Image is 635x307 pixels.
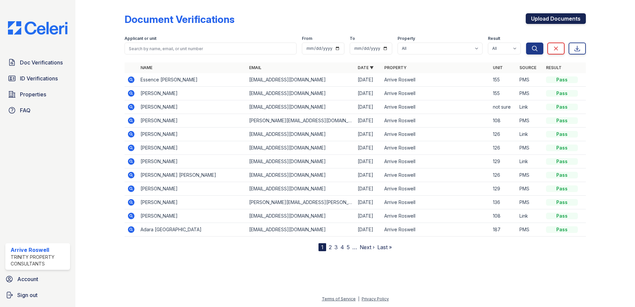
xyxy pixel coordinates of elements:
[138,100,246,114] td: [PERSON_NAME]
[517,114,543,128] td: PMS
[490,168,517,182] td: 126
[138,168,246,182] td: [PERSON_NAME] [PERSON_NAME]
[517,141,543,155] td: PMS
[490,196,517,209] td: 136
[140,65,152,70] a: Name
[20,74,58,82] span: ID Verifications
[382,73,490,87] td: Arrive Roswell
[20,90,46,98] span: Properties
[125,43,297,54] input: Search by name, email, or unit number
[3,288,73,302] a: Sign out
[546,172,578,178] div: Pass
[517,128,543,141] td: Link
[382,141,490,155] td: Arrive Roswell
[546,90,578,97] div: Pass
[5,56,70,69] a: Doc Verifications
[382,128,490,141] td: Arrive Roswell
[355,196,382,209] td: [DATE]
[350,36,355,41] label: To
[490,100,517,114] td: not sure
[11,246,67,254] div: Arrive Roswell
[355,87,382,100] td: [DATE]
[138,155,246,168] td: [PERSON_NAME]
[377,244,392,251] a: Last »
[546,185,578,192] div: Pass
[384,65,407,70] a: Property
[490,223,517,237] td: 187
[355,141,382,155] td: [DATE]
[138,87,246,100] td: [PERSON_NAME]
[517,168,543,182] td: PMS
[490,155,517,168] td: 129
[347,244,350,251] a: 5
[517,196,543,209] td: PMS
[546,65,562,70] a: Result
[246,196,355,209] td: [PERSON_NAME][EMAIL_ADDRESS][PERSON_NAME][DOMAIN_NAME]
[546,158,578,165] div: Pass
[11,254,67,267] div: Trinity Property Consultants
[517,182,543,196] td: PMS
[138,196,246,209] td: [PERSON_NAME]
[246,168,355,182] td: [EMAIL_ADDRESS][DOMAIN_NAME]
[546,131,578,138] div: Pass
[246,141,355,155] td: [EMAIL_ADDRESS][DOMAIN_NAME]
[490,141,517,155] td: 126
[382,100,490,114] td: Arrive Roswell
[517,87,543,100] td: PMS
[5,72,70,85] a: ID Verifications
[488,36,500,41] label: Result
[490,182,517,196] td: 129
[546,226,578,233] div: Pass
[355,182,382,196] td: [DATE]
[322,296,356,301] a: Terms of Service
[246,155,355,168] td: [EMAIL_ADDRESS][DOMAIN_NAME]
[517,223,543,237] td: PMS
[5,88,70,101] a: Properties
[546,117,578,124] div: Pass
[17,275,38,283] span: Account
[490,209,517,223] td: 108
[398,36,415,41] label: Property
[382,223,490,237] td: Arrive Roswell
[125,13,234,25] div: Document Verifications
[362,296,389,301] a: Privacy Policy
[517,155,543,168] td: Link
[358,65,374,70] a: Date ▼
[138,223,246,237] td: Adara [GEOGRAPHIC_DATA]
[20,106,31,114] span: FAQ
[302,36,312,41] label: From
[138,128,246,141] td: [PERSON_NAME]
[546,199,578,206] div: Pass
[138,114,246,128] td: [PERSON_NAME]
[382,168,490,182] td: Arrive Roswell
[490,87,517,100] td: 155
[517,73,543,87] td: PMS
[360,244,375,251] a: Next ›
[382,182,490,196] td: Arrive Roswell
[517,100,543,114] td: Link
[382,87,490,100] td: Arrive Roswell
[355,100,382,114] td: [DATE]
[490,128,517,141] td: 126
[329,244,332,251] a: 2
[355,73,382,87] td: [DATE]
[246,223,355,237] td: [EMAIL_ADDRESS][DOMAIN_NAME]
[352,243,357,251] span: …
[493,65,503,70] a: Unit
[355,223,382,237] td: [DATE]
[382,209,490,223] td: Arrive Roswell
[355,114,382,128] td: [DATE]
[318,243,326,251] div: 1
[249,65,261,70] a: Email
[246,73,355,87] td: [EMAIL_ADDRESS][DOMAIN_NAME]
[3,21,73,35] img: CE_Logo_Blue-a8612792a0a2168367f1c8372b55b34899dd931a85d93a1a3d3e32e68fde9ad4.png
[246,128,355,141] td: [EMAIL_ADDRESS][DOMAIN_NAME]
[246,182,355,196] td: [EMAIL_ADDRESS][DOMAIN_NAME]
[355,128,382,141] td: [DATE]
[519,65,536,70] a: Source
[382,114,490,128] td: Arrive Roswell
[246,100,355,114] td: [EMAIL_ADDRESS][DOMAIN_NAME]
[490,73,517,87] td: 155
[5,104,70,117] a: FAQ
